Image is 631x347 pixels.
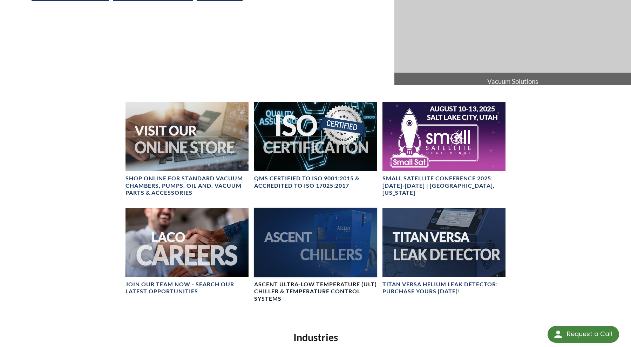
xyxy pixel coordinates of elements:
[567,326,612,342] div: Request a Call
[394,73,631,90] span: Vacuum Solutions
[254,102,377,189] a: ISO Certification headerQMS CERTIFIED to ISO 9001:2015 & Accredited to ISO 17025:2017
[125,281,249,295] h4: Join our team now - SEARCH OUR LATEST OPPORTUNITIES
[382,208,506,295] a: TITAN VERSA bannerTITAN VERSA Helium Leak Detector: Purchase Yours [DATE]!
[254,175,377,189] h4: QMS CERTIFIED to ISO 9001:2015 & Accredited to ISO 17025:2017
[382,102,506,197] a: Small Satellite Conference 2025: August 10-13 | Salt Lake City, UtahSmall Satellite Conference 20...
[125,208,249,295] a: Join our team now - SEARCH OUR LATEST OPPORTUNITIES
[125,175,249,196] h4: SHOP ONLINE FOR STANDARD VACUUM CHAMBERS, PUMPS, OIL AND, VACUUM PARTS & ACCESSORIES
[123,331,508,344] h2: Industries
[254,208,377,303] a: Ascent Chiller ImageAscent Ultra-Low Temperature (ULT) Chiller & Temperature Control Systems
[254,281,377,302] h4: Ascent Ultra-Low Temperature (ULT) Chiller & Temperature Control Systems
[548,326,619,343] div: Request a Call
[382,175,506,196] h4: Small Satellite Conference 2025: [DATE]-[DATE] | [GEOGRAPHIC_DATA], [US_STATE]
[382,281,506,295] h4: TITAN VERSA Helium Leak Detector: Purchase Yours [DATE]!
[552,329,564,340] img: round button
[125,102,249,197] a: Visit Our Online Store headerSHOP ONLINE FOR STANDARD VACUUM CHAMBERS, PUMPS, OIL AND, VACUUM PAR...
